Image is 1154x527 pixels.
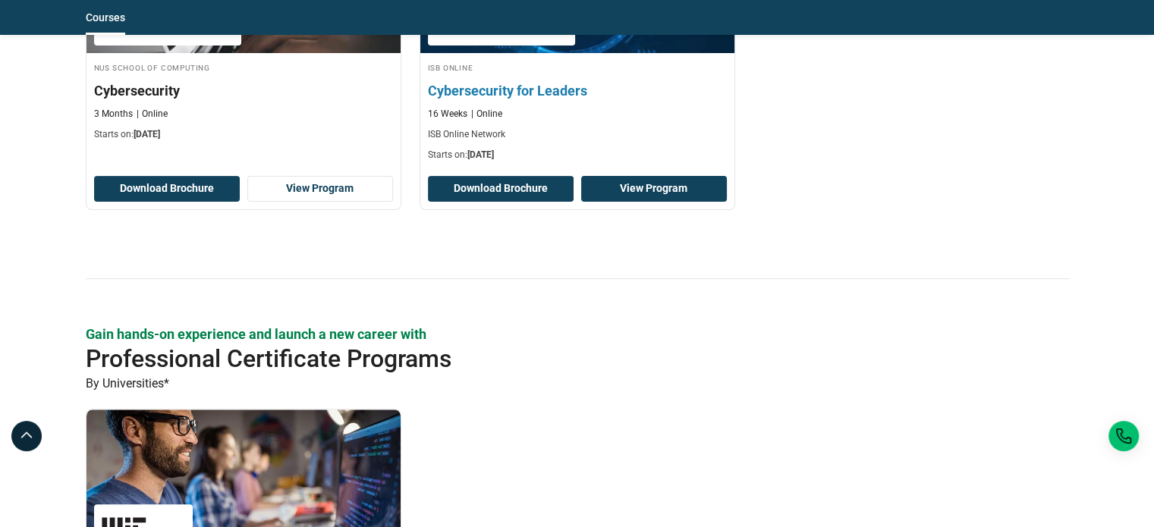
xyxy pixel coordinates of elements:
p: Online [471,108,502,121]
p: 3 Months [94,108,133,121]
span: [DATE] [467,149,494,160]
p: ISB Online Network [428,128,727,141]
h3: Cybersecurity [94,81,393,100]
p: By Universities* [86,374,1069,394]
h2: Professional Certificate Programs [86,343,970,374]
p: 16 Weeks [428,108,467,121]
h3: Cybersecurity for Leaders [428,81,727,100]
p: Starts on: [94,128,393,141]
p: Gain hands-on experience and launch a new career with [86,325,1069,343]
a: View Program [247,176,393,202]
h4: NUS School of Computing [94,61,393,74]
p: Online [137,108,168,121]
a: View Program [581,176,727,202]
button: Download Brochure [428,176,574,202]
span: [DATE] [134,129,160,140]
button: Download Brochure [94,176,240,202]
h4: ISB Online [428,61,727,74]
p: Starts on: [428,149,727,162]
